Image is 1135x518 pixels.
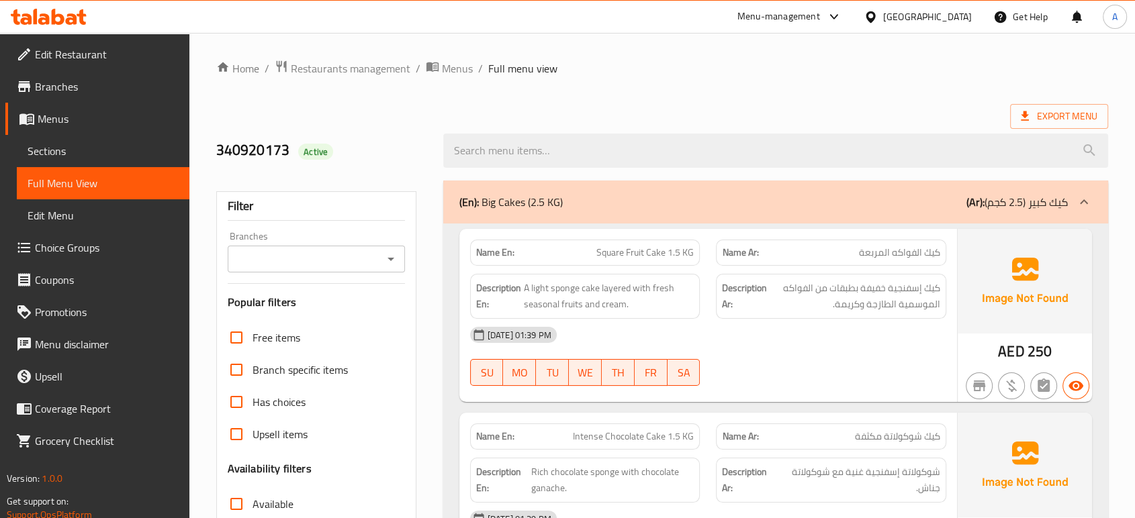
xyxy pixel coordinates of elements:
[5,360,189,393] a: Upsell
[35,368,179,384] span: Upsell
[998,338,1024,364] span: AED
[966,194,1068,210] p: كيك كبير (2.5 كجم)
[5,264,189,296] a: Coupons
[298,146,333,158] span: Active
[443,134,1108,168] input: search
[17,199,189,231] a: Edit Menu
[602,359,635,386] button: TH
[28,207,179,223] span: Edit Menu
[476,429,514,444] strong: Name En:
[5,231,189,264] a: Choice Groups
[508,363,531,382] span: MO
[216,140,427,160] h2: 340920173
[35,336,179,352] span: Menu disclaimer
[291,60,410,76] span: Restaurants management
[476,464,529,497] strong: Description En:
[569,359,602,386] button: WE
[28,175,179,191] span: Full Menu View
[5,328,189,360] a: Menu disclaimer
[722,429,758,444] strong: Name Ar:
[228,295,405,310] h3: Popular filters
[722,280,767,313] strong: Description Ar:
[673,363,695,382] span: SA
[573,429,694,444] span: Intense Chocolate Cake 1.5 KG
[35,401,179,417] span: Coverage Report
[607,363,629,382] span: TH
[531,464,694,497] span: Rich chocolate sponge with chocolate ganache.
[35,79,179,95] span: Branches
[668,359,700,386] button: SA
[722,246,758,260] strong: Name Ar:
[253,426,308,442] span: Upsell items
[574,363,596,382] span: WE
[737,9,820,25] div: Menu-management
[5,70,189,103] a: Branches
[426,60,473,77] a: Menus
[216,60,1108,77] nav: breadcrumb
[855,429,940,444] span: كيك شوكولاتة مكثفة
[7,493,69,510] span: Get support on:
[253,394,306,410] span: Has choices
[482,329,557,342] span: [DATE] 01:39 PM
[1062,372,1089,399] button: Available
[298,144,333,160] div: Active
[966,372,993,399] button: Not branch specific item
[1030,372,1057,399] button: Not has choices
[17,135,189,167] a: Sections
[253,496,293,512] span: Available
[381,250,400,268] button: Open
[478,60,483,76] li: /
[253,362,348,378] span: Branch specific items
[35,304,179,320] span: Promotions
[35,433,179,449] span: Grocery Checklist
[1010,104,1108,129] span: Export Menu
[476,246,514,260] strong: Name En:
[459,192,479,212] b: (En):
[476,280,521,313] strong: Description En:
[253,329,300,346] span: Free items
[1021,108,1097,125] span: Export Menu
[596,246,694,260] span: Square Fruit Cake 1.5 KG
[541,363,563,382] span: TU
[476,363,498,382] span: SU
[966,192,985,212] b: (Ar):
[536,359,569,386] button: TU
[265,60,269,76] li: /
[28,143,179,159] span: Sections
[770,280,940,313] span: كيك إسفنجية خفيفة بطبقات من الفواكه الموسمية الطازجة وكريمة.
[883,9,972,24] div: [GEOGRAPHIC_DATA]
[958,229,1092,333] img: Ae5nvW7+0k+MAAAAAElFTkSuQmCC
[7,470,40,487] span: Version:
[5,103,189,135] a: Menus
[459,194,563,210] p: Big Cakes (2.5 KG)
[503,359,536,386] button: MO
[17,167,189,199] a: Full Menu View
[216,60,259,76] a: Home
[524,280,694,313] span: A light sponge cake layered with fresh seasonal fruits and cream.
[1027,338,1051,364] span: 250
[35,272,179,288] span: Coupons
[488,60,557,76] span: Full menu view
[443,180,1108,223] div: (En): Big Cakes (2.5 KG)(Ar):كيك كبير (2.5 كجم)
[228,192,405,221] div: Filter
[35,46,179,62] span: Edit Restaurant
[640,363,662,382] span: FR
[778,464,940,497] span: شوكولاتة إسفنجية غنية مع شوكولاتة جناش.
[442,60,473,76] span: Menus
[416,60,420,76] li: /
[722,464,776,497] strong: Description Ar:
[5,38,189,70] a: Edit Restaurant
[5,393,189,425] a: Coverage Report
[5,425,189,457] a: Grocery Checklist
[859,246,940,260] span: كيك الفواكه المربعة
[42,470,62,487] span: 1.0.0
[35,240,179,256] span: Choice Groups
[998,372,1025,399] button: Purchased item
[38,111,179,127] span: Menus
[275,60,410,77] a: Restaurants management
[635,359,668,386] button: FR
[470,359,504,386] button: SU
[5,296,189,328] a: Promotions
[958,413,1092,517] img: Ae5nvW7+0k+MAAAAAElFTkSuQmCC
[1112,9,1118,24] span: A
